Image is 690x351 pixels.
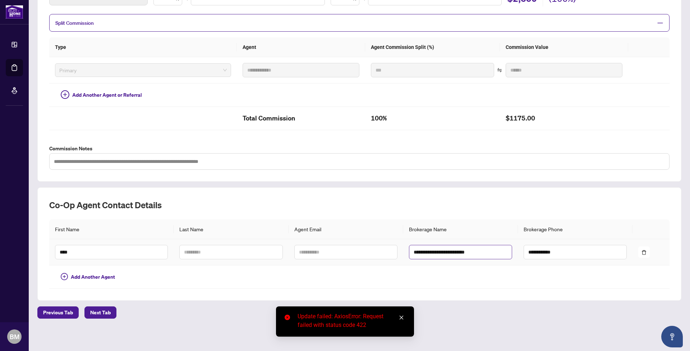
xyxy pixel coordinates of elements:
[371,113,494,124] h2: 100%
[61,273,68,280] span: plus-circle
[243,113,359,124] h2: Total Commission
[365,37,500,57] th: Agent Commission Split (%)
[641,250,647,255] span: delete
[72,91,142,99] span: Add Another Agent or Referral
[49,37,237,57] th: Type
[49,14,670,32] div: Split Commission
[49,145,670,152] label: Commission Notes
[399,315,404,320] span: close
[174,219,288,239] th: Last Name
[6,5,23,19] img: logo
[55,271,121,283] button: Add Another Agent
[59,65,227,76] span: Primary
[285,315,290,320] span: close-circle
[37,306,79,319] button: Previous Tab
[403,219,518,239] th: Brokerage Name
[90,307,111,318] span: Next Tab
[657,20,663,26] span: minus
[497,68,502,73] span: swap
[661,326,683,347] button: Open asap
[506,113,622,124] h2: $1175.00
[500,37,628,57] th: Commission Value
[55,89,148,101] button: Add Another Agent or Referral
[49,199,670,211] h2: Co-op Agent Contact Details
[237,37,365,57] th: Agent
[55,20,94,26] span: Split Commission
[49,219,174,239] th: First Name
[10,332,19,342] span: BM
[289,219,403,239] th: Agent Email
[298,312,405,329] div: Update failed: AxiosError: Request failed with status code 422
[61,90,69,99] span: plus-circle
[43,307,73,318] span: Previous Tab
[397,314,405,322] a: Close
[84,306,116,319] button: Next Tab
[71,273,115,281] span: Add Another Agent
[518,219,632,239] th: Brokerage Phone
